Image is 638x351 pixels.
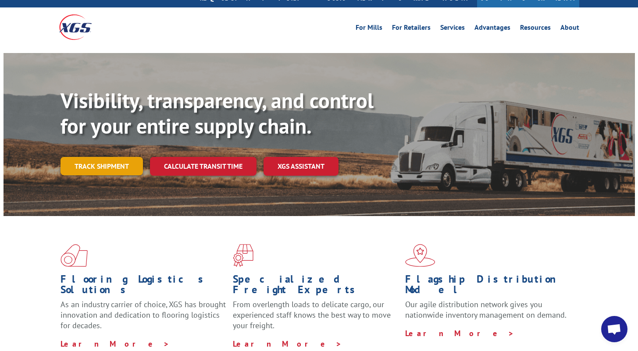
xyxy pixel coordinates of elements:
[150,157,257,176] a: Calculate transit time
[61,157,143,175] a: Track shipment
[601,316,627,342] div: Open chat
[405,244,435,267] img: xgs-icon-flagship-distribution-model-red
[356,24,382,34] a: For Mills
[405,299,567,320] span: Our agile distribution network gives you nationwide inventory management on demand.
[392,24,431,34] a: For Retailers
[405,274,571,299] h1: Flagship Distribution Model
[61,244,88,267] img: xgs-icon-total-supply-chain-intelligence-red
[233,339,342,349] a: Learn More >
[520,24,551,34] a: Resources
[474,24,510,34] a: Advantages
[405,328,514,338] a: Learn More >
[233,244,253,267] img: xgs-icon-focused-on-flooring-red
[264,157,339,176] a: XGS ASSISTANT
[61,87,374,139] b: Visibility, transparency, and control for your entire supply chain.
[233,274,399,299] h1: Specialized Freight Experts
[61,274,226,299] h1: Flooring Logistics Solutions
[233,299,399,338] p: From overlength loads to delicate cargo, our experienced staff knows the best way to move your fr...
[61,339,170,349] a: Learn More >
[61,299,226,330] span: As an industry carrier of choice, XGS has brought innovation and dedication to flooring logistics...
[560,24,579,34] a: About
[440,24,465,34] a: Services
